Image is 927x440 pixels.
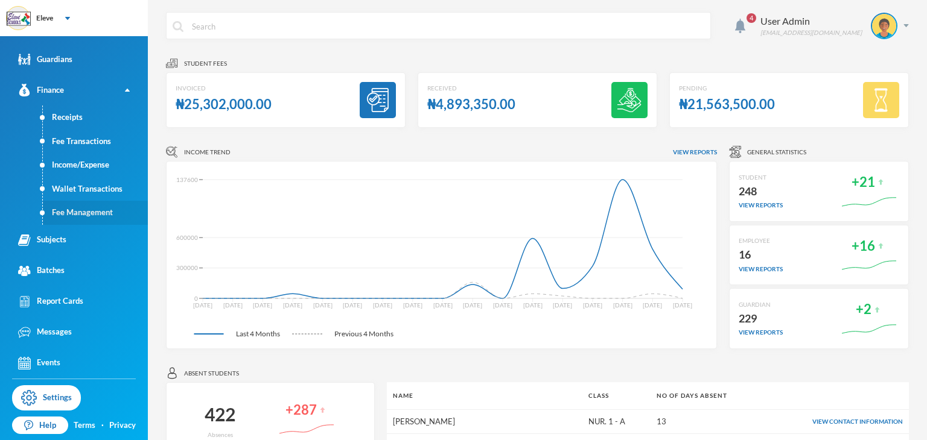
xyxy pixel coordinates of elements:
a: Invoiced₦25,302,000.00 [166,72,406,128]
div: View Contact Information [772,417,903,426]
div: Received [427,84,515,93]
td: NUR. 1 - A [582,409,651,434]
div: +2 [856,298,871,321]
a: Income/Expense [43,153,148,177]
tspan: [DATE] [523,301,543,309]
div: Finance [18,84,64,96]
tspan: [DATE] [433,301,453,309]
tspan: [DATE] [583,301,602,309]
div: · [101,420,104,432]
a: Fee Transactions [43,130,148,154]
span: Previous 4 Months [322,328,406,339]
input: Search [191,13,704,40]
div: view reports [739,328,783,337]
div: [EMAIL_ADDRESS][DOMAIN_NAME] [760,28,862,37]
tspan: 0 [194,295,198,302]
tspan: [DATE] [253,301,272,309]
tspan: [DATE] [373,301,392,309]
tspan: 300000 [176,264,198,271]
div: Messages [18,326,72,339]
a: Wallet Transactions [43,177,148,201]
div: Guardians [18,53,72,66]
tspan: [DATE] [643,301,662,309]
a: Settings [12,385,81,410]
div: Pending [679,84,775,93]
div: +287 [285,398,317,422]
div: Subjects [18,234,66,247]
img: logo [7,7,31,31]
div: Invoiced [176,84,272,93]
tspan: [DATE] [613,301,632,309]
tspan: [DATE] [553,301,572,309]
tspan: 1137600 [173,176,198,183]
img: search [173,21,183,32]
a: Fee Management [43,201,148,225]
div: User Admin [760,14,862,28]
tspan: [DATE] [313,301,333,309]
div: +21 [852,171,875,194]
a: Terms [74,420,95,432]
th: Class [582,382,651,409]
div: Report Cards [18,295,83,308]
div: 422 [205,398,235,430]
span: View reports [673,148,717,157]
div: STUDENT [739,173,783,182]
span: 4 [747,13,756,23]
a: Receipts [43,105,148,130]
td: [PERSON_NAME] [387,409,582,434]
tspan: [DATE] [283,301,302,309]
div: 16 [739,245,783,265]
div: 229 [739,309,783,328]
a: Privacy [109,420,136,432]
tspan: [DATE] [403,301,422,309]
div: ₦25,302,000.00 [176,93,272,116]
a: Help [12,416,68,435]
div: Events [18,357,60,369]
th: No of days absent [651,382,766,409]
tspan: [DATE] [463,301,482,309]
span: Absent students [184,369,239,378]
div: Eleve [36,13,53,24]
div: 248 [739,182,783,201]
div: Batches [18,265,65,277]
tspan: [DATE] [193,301,212,309]
span: Student fees [184,59,227,68]
tspan: [DATE] [223,301,243,309]
tspan: 600000 [176,234,198,241]
div: Absences [208,430,233,439]
tspan: [DATE] [493,301,512,309]
img: STUDENT [872,14,896,38]
span: Income Trend [184,148,231,157]
th: Name [387,382,582,409]
tspan: [DATE] [343,301,362,309]
div: view reports [739,265,783,274]
td: 13 [651,409,766,434]
div: EMPLOYEE [739,236,783,245]
div: +16 [852,234,875,258]
div: GUARDIAN [739,300,783,309]
span: Last 4 Months [224,328,292,339]
span: General Statistics [747,148,806,157]
div: view reports [739,201,783,210]
a: Pending₦21,563,500.00 [669,72,909,128]
div: ₦4,893,350.00 [427,93,515,116]
div: ₦21,563,500.00 [679,93,775,116]
tspan: [DATE] [673,301,692,309]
